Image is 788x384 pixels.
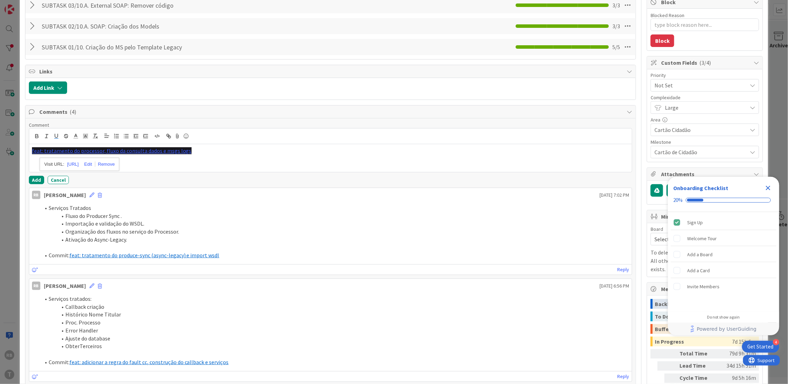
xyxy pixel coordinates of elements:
[699,59,711,66] span: ( 3/4 )
[763,182,774,194] div: Close Checklist
[654,125,743,135] span: Cartão Cidadão
[40,342,629,350] li: ObterTerceiros
[40,236,629,244] li: Ativação do Async-Legacy.
[617,265,629,274] a: Reply
[655,324,729,334] div: Buffer
[39,41,196,53] input: Add Checklist...
[40,220,629,228] li: Importação e validação do WSDL.
[672,323,776,335] a: Powered by UserGuiding
[707,314,740,320] div: Do not show again
[671,231,777,246] div: Welcome Tour is incomplete.
[70,252,219,259] a: feat: tratamento do produce-sync (async-legacy) e import wsdl
[671,263,777,278] div: Add a Card is incomplete.
[655,299,726,309] div: Backlog
[665,103,743,112] span: Large
[15,1,32,9] span: Support
[40,335,629,343] li: Ajuste do database
[40,251,629,259] li: Commit:
[680,374,718,383] div: Cycle Time
[688,282,720,291] div: Invite Members
[29,122,49,128] span: Comment
[40,228,629,236] li: Organização dos fluxos no serviço do Processor.
[39,108,624,116] span: Comments
[612,1,620,9] span: 3 / 3
[67,160,79,169] a: [URL]
[39,67,624,76] span: Links
[671,279,777,294] div: Invite Members is incomplete.
[40,358,629,366] li: Commit:
[40,204,629,212] li: Serviços Tratados
[651,73,759,78] div: Priority
[29,176,44,184] button: Add
[671,247,777,262] div: Add a Board is incomplete.
[44,282,86,290] div: [PERSON_NAME]
[29,81,67,94] button: Add Link
[721,349,756,359] div: 79d 9h 31m
[661,212,750,221] span: Mirrors
[617,372,629,381] a: Reply
[612,22,620,30] span: 3 / 3
[654,234,743,244] span: Select...
[612,43,620,51] span: 5 / 5
[48,176,69,184] button: Cancel
[674,197,683,203] div: 20%
[651,12,684,18] label: Blocked Reason
[651,34,674,47] button: Block
[697,325,757,333] span: Powered by UserGuiding
[661,285,750,293] span: Metrics
[654,147,743,157] span: Cartão de Cidadão
[688,250,713,259] div: Add a Board
[688,218,703,227] div: Sign Up
[732,337,756,346] div: 7d 15h 6m
[721,374,756,383] div: 9d 5h 16m
[674,197,774,203] div: Checklist progress: 20%
[44,191,86,199] div: [PERSON_NAME]
[661,170,750,178] span: Attachments
[655,337,732,346] div: In Progress
[721,361,756,371] div: 34d 15h 51m
[742,341,779,353] div: Open Get Started checklist, remaining modules: 4
[651,140,759,144] div: Milestone
[651,227,663,232] span: Board
[668,323,779,335] div: Footer
[32,147,192,154] a: feat: tratamento do processor, fluxo da consulta dados e msgs logs
[655,312,726,321] div: To Do
[748,343,774,350] div: Get Started
[32,282,40,290] div: RB
[651,117,759,122] div: Area
[661,58,750,67] span: Custom Fields
[668,177,779,335] div: Checklist Container
[671,215,777,230] div: Sign Up is complete.
[674,184,729,192] div: Onboarding Checklist
[680,349,718,359] div: Total Time
[600,282,629,290] span: [DATE] 6:56 PM
[70,359,229,366] a: feat: adicionar a regra do fault cc, construção do callback e serviços
[39,20,196,32] input: Add Checklist...
[600,191,629,199] span: [DATE] 7:02 PM
[70,108,76,115] span: ( 4 )
[688,234,717,243] div: Welcome Tour
[651,95,759,100] div: Complexidade
[773,339,779,345] div: 4
[651,248,759,273] p: To delete a mirror card, just delete the card. All other mirrored cards will continue to exists.
[654,80,743,90] span: Not Set
[668,212,779,310] div: Checklist items
[40,311,629,319] li: Histórico Nome Titular
[32,191,40,199] div: RB
[40,303,629,311] li: Callback criação
[40,319,629,327] li: Proc. Processo
[40,295,629,303] li: Serviços tratados:
[40,327,629,335] li: Error Handler
[688,266,710,275] div: Add a Card
[40,212,629,220] li: Fluxo do Producer Sync .
[680,361,718,371] div: Lead Time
